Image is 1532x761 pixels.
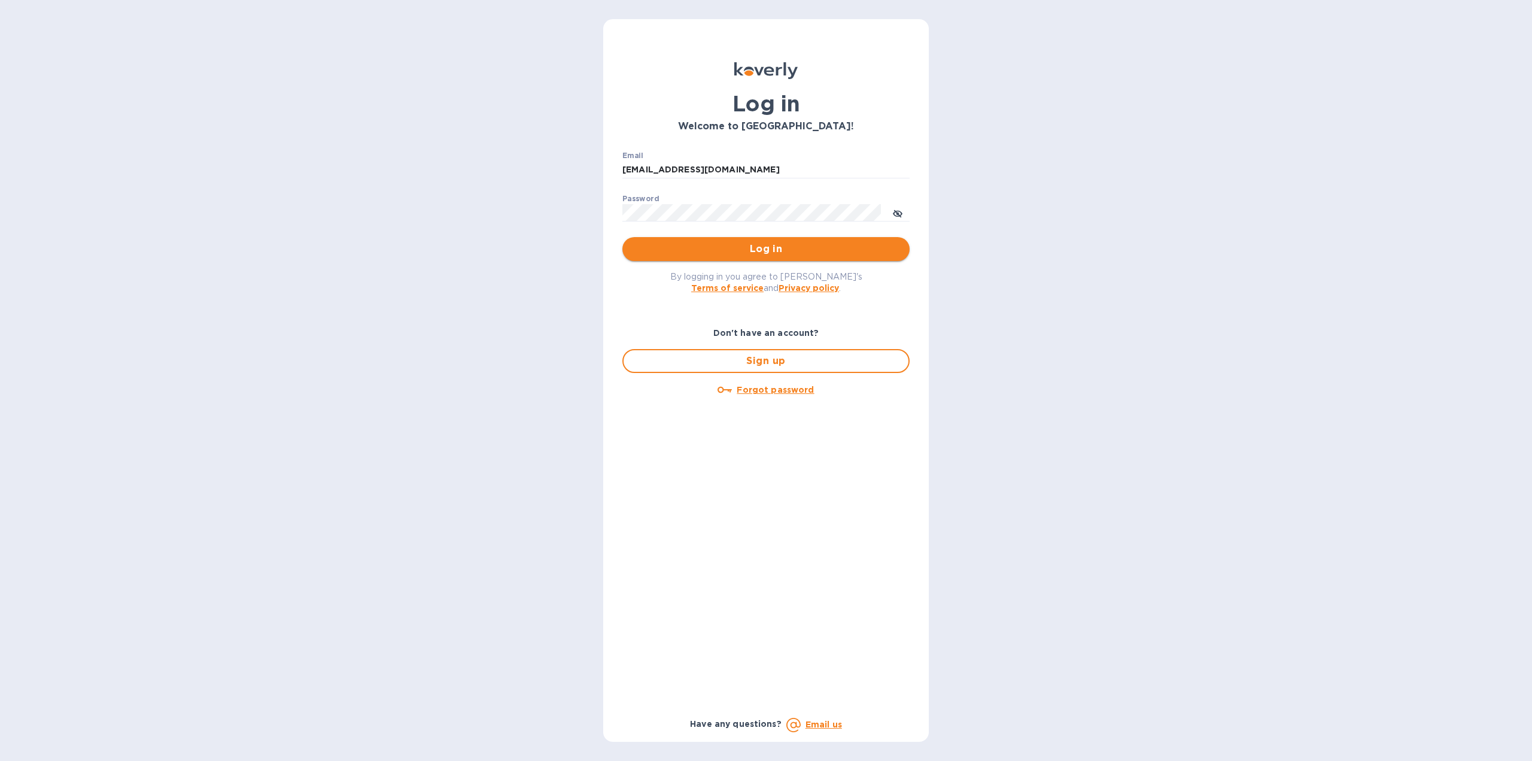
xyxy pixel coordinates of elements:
span: By logging in you agree to [PERSON_NAME]'s and . [670,272,862,293]
h3: Welcome to [GEOGRAPHIC_DATA]! [622,121,910,132]
b: Don't have an account? [713,328,819,338]
label: Password [622,195,659,202]
a: Terms of service [691,283,764,293]
a: Email us [805,720,842,729]
b: Have any questions? [690,719,782,729]
input: Enter email address [622,161,910,179]
button: Sign up [622,349,910,373]
a: Privacy policy [779,283,839,293]
img: Koverly [734,62,798,79]
u: Forgot password [737,385,814,395]
button: toggle password visibility [886,201,910,225]
label: Email [622,152,643,159]
button: Log in [622,237,910,261]
span: Log in [632,242,900,256]
span: Sign up [633,354,899,368]
h1: Log in [622,91,910,116]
